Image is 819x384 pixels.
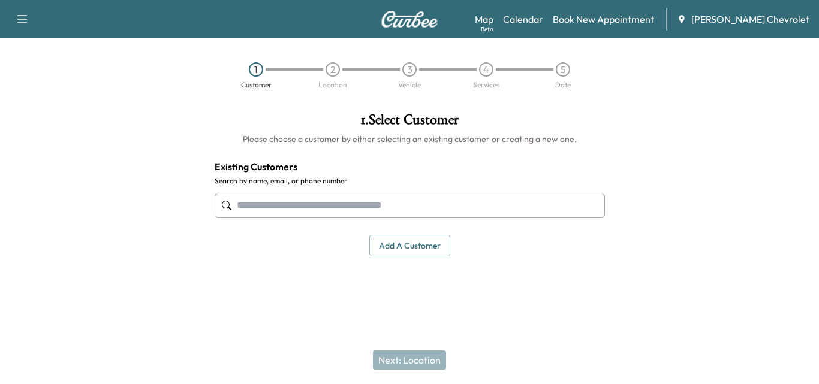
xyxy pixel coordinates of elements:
a: MapBeta [475,12,493,26]
div: 2 [326,62,340,77]
h1: 1 . Select Customer [215,113,605,133]
div: Location [318,81,347,89]
img: Curbee Logo [381,11,438,28]
h4: Existing Customers [215,159,605,174]
h6: Please choose a customer by either selecting an existing customer or creating a new one. [215,133,605,145]
div: 5 [556,62,570,77]
div: 4 [479,62,493,77]
span: [PERSON_NAME] Chevrolet [691,12,809,26]
a: Calendar [503,12,543,26]
div: 3 [402,62,417,77]
div: Beta [481,25,493,34]
div: Services [473,81,499,89]
div: Customer [241,81,272,89]
label: Search by name, email, or phone number [215,176,605,186]
button: Add a customer [369,235,450,257]
div: Date [555,81,571,89]
a: Book New Appointment [553,12,654,26]
div: 1 [249,62,263,77]
div: Vehicle [398,81,421,89]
